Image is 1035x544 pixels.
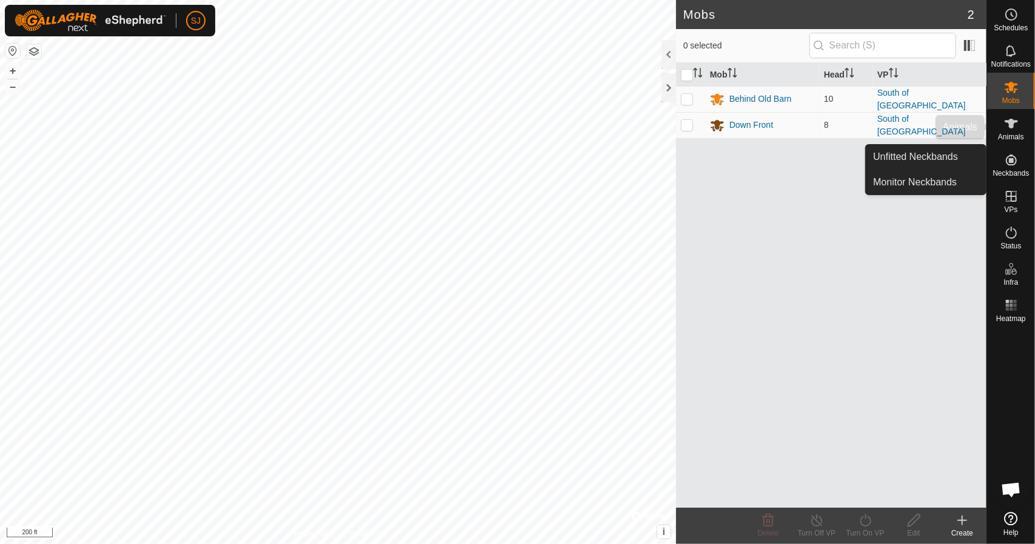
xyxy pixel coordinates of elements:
[1004,206,1017,213] span: VPs
[996,315,1026,322] span: Heatmap
[1002,97,1020,104] span: Mobs
[824,94,834,104] span: 10
[683,39,809,52] span: 0 selected
[290,528,335,539] a: Privacy Policy
[792,528,841,539] div: Turn Off VP
[873,63,986,87] th: VP
[27,44,41,59] button: Map Layers
[968,5,974,24] span: 2
[663,526,665,537] span: i
[993,471,1030,508] div: Open chat
[1003,529,1019,536] span: Help
[819,63,873,87] th: Head
[877,88,966,110] a: South of [GEOGRAPHIC_DATA]
[729,93,792,105] div: Behind Old Barn
[845,70,854,79] p-sorticon: Activate to sort
[350,528,386,539] a: Contact Us
[758,529,779,537] span: Delete
[1003,279,1018,286] span: Infra
[5,44,20,58] button: Reset Map
[191,15,201,27] span: SJ
[987,507,1035,541] a: Help
[824,120,829,130] span: 8
[5,64,20,78] button: +
[877,114,966,136] a: South of [GEOGRAPHIC_DATA]
[938,528,986,539] div: Create
[993,170,1029,177] span: Neckbands
[998,133,1024,141] span: Animals
[15,10,166,32] img: Gallagher Logo
[683,7,968,22] h2: Mobs
[873,175,957,190] span: Monitor Neckbands
[809,33,956,58] input: Search (S)
[841,528,889,539] div: Turn On VP
[873,150,958,164] span: Unfitted Neckbands
[729,119,773,131] div: Down Front
[889,528,938,539] div: Edit
[728,70,737,79] p-sorticon: Activate to sort
[657,525,671,539] button: i
[705,63,819,87] th: Mob
[1000,242,1021,250] span: Status
[991,61,1031,68] span: Notifications
[693,70,703,79] p-sorticon: Activate to sort
[994,24,1028,32] span: Schedules
[866,145,986,169] a: Unfitted Neckbands
[889,70,899,79] p-sorticon: Activate to sort
[5,79,20,94] button: –
[866,170,986,194] a: Monitor Neckbands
